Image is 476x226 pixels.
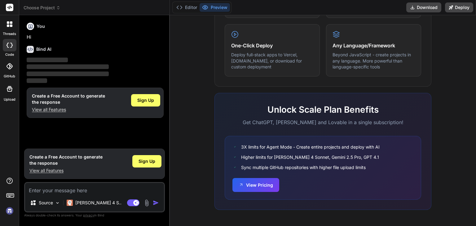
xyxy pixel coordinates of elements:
button: Preview [200,3,230,12]
span: Sign Up [139,158,155,164]
h4: Any Language/Framework [333,42,415,49]
img: Pick Models [55,200,60,206]
label: threads [3,31,16,37]
p: Get ChatGPT, [PERSON_NAME] and Lovable in a single subscription! [225,119,421,126]
p: Always double-check its answers. Your in Bind [24,212,165,218]
h6: Bind AI [36,46,51,52]
span: 3X limits for Agent Mode - Create entire projects and deploy with AI [241,144,380,150]
p: View all Features [32,106,105,113]
span: Sign Up [137,97,154,103]
button: Download [406,2,441,12]
span: Choose Project [24,5,60,11]
p: Beyond JavaScript - create projects in any language. More powerful than language-specific tools [333,52,415,70]
h1: Create a Free Account to generate the response [29,154,103,166]
img: attachment [143,199,150,206]
span: Sync multiple GitHub repositories with higher file upload limits [241,164,366,171]
img: icon [153,200,159,206]
p: Deploy full-stack apps to Vercel, [DOMAIN_NAME], or download for custom deployment [231,52,313,70]
h2: Unlock Scale Plan Benefits [225,103,421,116]
button: Deploy [445,2,473,12]
span: ‌ [27,64,109,69]
label: Upload [4,97,15,102]
img: Claude 4 Sonnet [67,200,73,206]
label: code [5,52,14,57]
label: GitHub [4,74,15,79]
span: Higher limits for [PERSON_NAME] 4 Sonnet, Gemini 2.5 Pro, GPT 4.1 [241,154,379,160]
h4: One-Click Deploy [231,42,313,49]
h6: You [37,23,45,29]
span: privacy [83,213,94,217]
button: View Pricing [232,178,279,192]
p: [PERSON_NAME] 4 S.. [75,200,121,206]
span: ‌ [27,72,109,76]
p: Source [39,200,53,206]
h1: Create a Free Account to generate the response [32,93,105,105]
span: ‌ [27,78,47,83]
p: Hi [27,34,164,41]
span: ‌ [27,58,68,62]
img: signin [4,206,15,216]
p: View all Features [29,167,103,174]
button: Editor [174,3,200,12]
